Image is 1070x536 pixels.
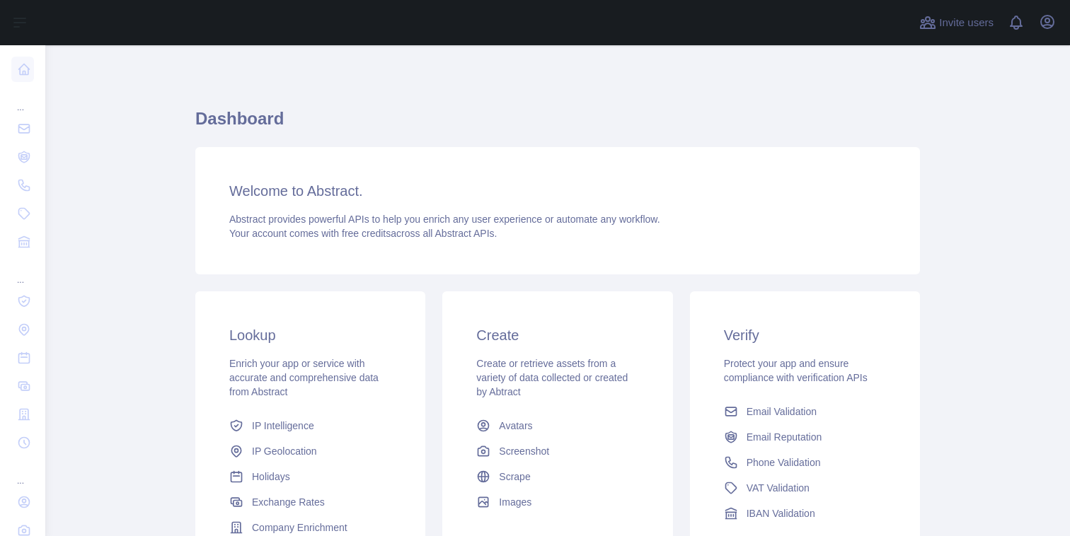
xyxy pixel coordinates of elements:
[229,325,391,345] h3: Lookup
[916,11,996,34] button: Invite users
[718,424,892,450] a: Email Reputation
[11,458,34,487] div: ...
[11,257,34,286] div: ...
[195,107,920,141] h1: Dashboard
[252,470,290,484] span: Holidays
[499,419,532,433] span: Avatars
[747,430,822,444] span: Email Reputation
[229,181,886,201] h3: Welcome to Abstract.
[229,228,497,239] span: Your account comes with across all Abstract APIs.
[724,358,868,383] span: Protect your app and ensure compliance with verification APIs
[471,489,644,515] a: Images
[229,214,660,225] span: Abstract provides powerful APIs to help you enrich any user experience or automate any workflow.
[476,358,628,397] span: Create or retrieve assets from a variety of data collected or created by Abtract
[499,495,531,509] span: Images
[252,495,325,509] span: Exchange Rates
[747,481,810,495] span: VAT Validation
[11,85,34,113] div: ...
[718,501,892,526] a: IBAN Validation
[224,464,397,489] a: Holidays
[718,475,892,501] a: VAT Validation
[224,438,397,464] a: IP Geolocation
[471,438,644,464] a: Screenshot
[724,325,886,345] h3: Verify
[342,228,391,239] span: free credits
[471,464,644,489] a: Scrape
[747,455,821,470] span: Phone Validation
[224,489,397,515] a: Exchange Rates
[499,470,530,484] span: Scrape
[229,358,379,397] span: Enrich your app or service with accurate and comprehensive data from Abstract
[476,325,638,345] h3: Create
[747,506,815,520] span: IBAN Validation
[718,399,892,424] a: Email Validation
[471,413,644,438] a: Avatars
[252,520,347,535] span: Company Enrichment
[718,450,892,475] a: Phone Validation
[747,404,817,419] span: Email Validation
[252,444,317,458] span: IP Geolocation
[939,15,994,31] span: Invite users
[252,419,314,433] span: IP Intelligence
[224,413,397,438] a: IP Intelligence
[499,444,549,458] span: Screenshot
